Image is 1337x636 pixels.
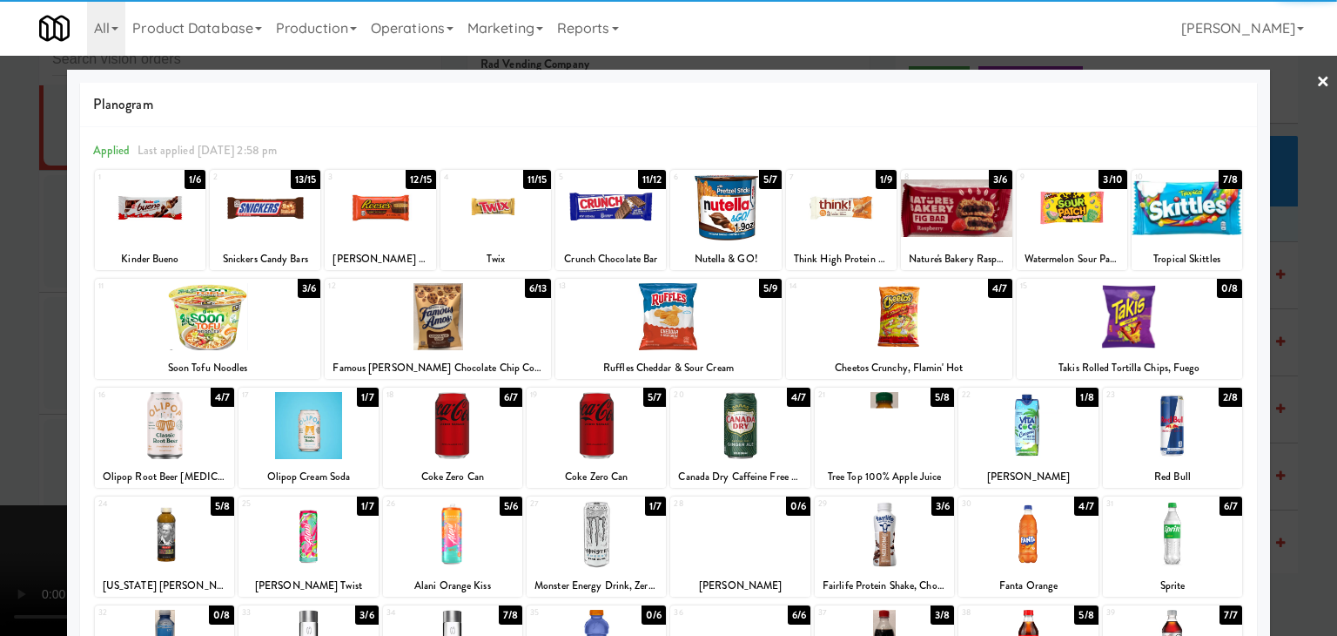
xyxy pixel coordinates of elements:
[789,357,1010,379] div: Cheetos Crunchy, Flamin' Hot
[239,388,378,488] div: 171/7Olipop Cream Soda
[1316,56,1330,110] a: ×
[962,606,1028,620] div: 38
[1219,170,1242,189] div: 7/8
[355,606,378,625] div: 3/6
[786,357,1012,379] div: Cheetos Crunchy, Flamin' Hot
[1135,170,1187,185] div: 10
[386,388,453,403] div: 18
[383,466,522,488] div: Coke Zero Can
[443,248,548,270] div: Twix
[642,606,666,625] div: 0/6
[210,170,320,270] div: 213/15Snickers Candy Bars
[645,497,666,516] div: 1/7
[440,170,551,270] div: 411/15Twix
[241,466,375,488] div: Olipop Cream Soda
[670,497,810,597] div: 280/6[PERSON_NAME]
[357,388,378,407] div: 1/7
[1019,248,1125,270] div: Watermelon Sour Patch Kids
[499,606,522,625] div: 7/8
[673,575,807,597] div: [PERSON_NAME]
[674,606,740,620] div: 36
[815,575,954,597] div: Fairlife Protein Shake, Chocolate
[673,248,778,270] div: Nutella & GO!
[98,388,165,403] div: 16
[1103,497,1242,597] div: 316/7Sprite
[1074,497,1098,516] div: 4/7
[386,575,520,597] div: Alani Orange Kiss
[674,497,740,511] div: 28
[989,170,1011,189] div: 3/6
[901,248,1011,270] div: Nature's Bakery Raspberry Fig Bar
[291,170,321,189] div: 13/15
[93,91,1244,118] span: Planogram
[500,388,522,407] div: 6/7
[961,466,1095,488] div: [PERSON_NAME]
[444,170,496,185] div: 4
[818,497,884,511] div: 29
[209,606,234,625] div: 0/8
[97,248,203,270] div: Kinder Bueno
[530,606,596,620] div: 35
[786,170,897,270] div: 71/9Think High Protein Bar Creamy Peanut Butter
[95,497,234,597] div: 245/8[US_STATE] [PERSON_NAME]
[786,279,1012,379] div: 144/7Cheetos Crunchy, Flamin' Hot
[211,497,234,516] div: 5/8
[958,466,1098,488] div: [PERSON_NAME]
[1074,606,1098,625] div: 5/8
[383,575,522,597] div: Alani Orange Kiss
[239,466,378,488] div: Olipop Cream Soda
[1105,575,1240,597] div: Sprite
[95,279,321,379] div: 113/6Soon Tofu Noodles
[789,279,899,294] div: 14
[638,170,667,189] div: 11/12
[325,279,551,379] div: 126/13Famous [PERSON_NAME] Chocolate Chip Cookies
[815,497,954,597] div: 293/6Fairlife Protein Shake, Chocolate
[958,388,1098,488] div: 221/8[PERSON_NAME]
[958,497,1098,597] div: 304/7Fanta Orange
[555,279,782,379] div: 135/9Ruffles Cheddar & Sour Cream
[815,466,954,488] div: Tree Top 100% Apple Juice
[95,357,321,379] div: Soon Tofu Noodles
[1219,497,1242,516] div: 6/7
[788,606,810,625] div: 6/6
[818,606,884,620] div: 37
[138,142,278,159] span: Last applied [DATE] 2:58 pm
[670,466,810,488] div: Canada Dry Caffeine Free Ginger Ale
[787,388,810,407] div: 4/7
[241,575,375,597] div: [PERSON_NAME] Twist
[242,606,308,620] div: 33
[1132,248,1242,270] div: Tropical Skittles
[674,170,726,185] div: 6
[210,248,320,270] div: Snickers Candy Bars
[386,497,453,511] div: 26
[1017,279,1243,379] div: 150/8Takis Rolled Tortilla Chips, Fuego
[239,575,378,597] div: [PERSON_NAME] Twist
[39,13,70,44] img: Micromart
[1103,388,1242,488] div: 232/8Red Bull
[325,357,551,379] div: Famous [PERSON_NAME] Chocolate Chip Cookies
[95,575,234,597] div: [US_STATE] [PERSON_NAME]
[523,170,552,189] div: 11/15
[1106,388,1172,403] div: 23
[643,388,666,407] div: 5/7
[95,388,234,488] div: 164/7Olipop Root Beer [MEDICAL_DATA] Soda
[328,279,438,294] div: 12
[1076,388,1098,407] div: 1/8
[383,388,522,488] div: 186/7Coke Zero Can
[962,388,1028,403] div: 22
[1134,248,1240,270] div: Tropical Skittles
[325,170,435,270] div: 312/15[PERSON_NAME] Peanut Butter Cups
[93,142,131,159] span: Applied
[1017,357,1243,379] div: Takis Rolled Tortilla Chips, Fuego
[242,497,308,511] div: 25
[328,170,380,185] div: 3
[1020,279,1130,294] div: 15
[1106,497,1172,511] div: 31
[1017,170,1127,270] div: 93/10Watermelon Sour Patch Kids
[555,248,666,270] div: Crunch Chocolate Bar
[559,279,668,294] div: 13
[95,170,205,270] div: 11/6Kinder Bueno
[298,279,320,298] div: 3/6
[239,497,378,597] div: 251/7[PERSON_NAME] Twist
[527,575,666,597] div: Monster Energy Drink, Zero Ultra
